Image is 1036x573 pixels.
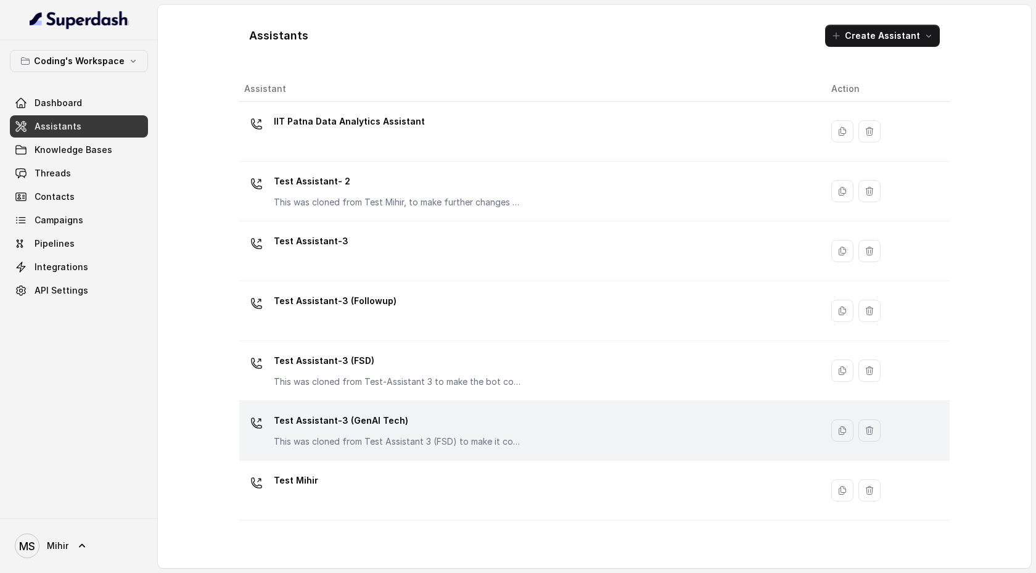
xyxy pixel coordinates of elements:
button: Coding's Workspace [10,50,148,72]
span: Mihir [47,540,68,552]
th: Action [821,76,950,102]
p: Test Assistant-3 [274,231,348,251]
a: Dashboard [10,92,148,114]
p: Test Assistant- 2 [274,171,520,191]
p: Test Assistant-3 (Followup) [274,291,397,311]
span: API Settings [35,284,88,297]
span: Threads [35,167,71,179]
th: Assistant [239,76,821,102]
p: This was cloned from Test Assistant 3 (FSD) to make it compatible with the Gen AI tech course [274,435,520,448]
a: Contacts [10,186,148,208]
a: API Settings [10,279,148,302]
p: Test Mihir [274,471,318,490]
a: Knowledge Bases [10,139,148,161]
span: Contacts [35,191,75,203]
span: Knowledge Bases [35,144,112,156]
span: Integrations [35,261,88,273]
p: Coding's Workspace [34,54,125,68]
a: Integrations [10,256,148,278]
img: light.svg [30,10,129,30]
span: Dashboard [35,97,82,109]
p: This was cloned from Test Mihir, to make further changes as discussed with the Superdash team. [274,196,520,208]
h1: Assistants [249,26,308,46]
span: Assistants [35,120,81,133]
p: Test Assistant-3 (FSD) [274,351,520,371]
a: Assistants [10,115,148,138]
span: Campaigns [35,214,83,226]
a: Pipelines [10,233,148,255]
a: Mihir [10,529,148,563]
p: This was cloned from Test-Assistant 3 to make the bot compatible for FSD [274,376,520,388]
span: Pipelines [35,237,75,250]
text: MS [19,540,35,553]
p: IIT Patna Data Analytics Assistant [274,112,425,131]
a: Threads [10,162,148,184]
button: Create Assistant [825,25,940,47]
a: Campaigns [10,209,148,231]
p: Test Assistant-3 (GenAI Tech) [274,411,520,431]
